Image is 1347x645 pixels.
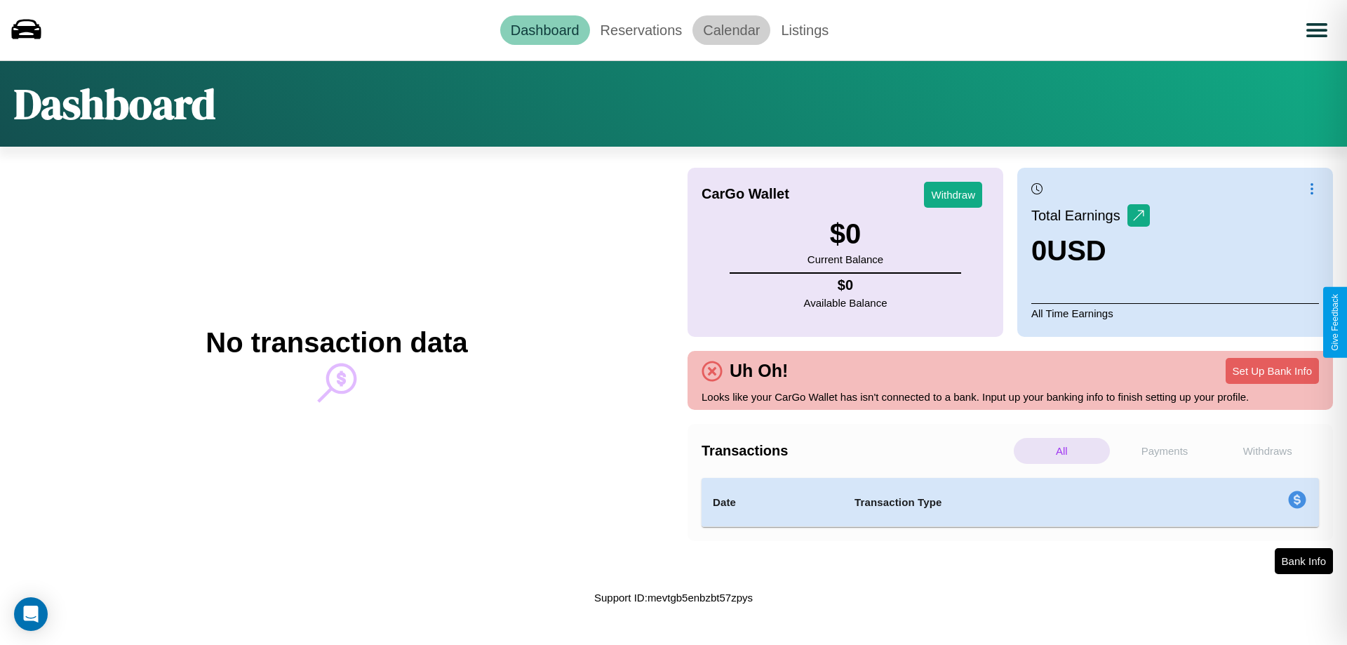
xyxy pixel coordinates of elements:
h4: Uh Oh! [723,361,795,381]
div: Open Intercom Messenger [14,597,48,631]
h4: Transactions [702,443,1010,459]
p: Total Earnings [1031,203,1127,228]
button: Open menu [1297,11,1336,50]
p: Available Balance [804,293,887,312]
h4: Transaction Type [855,494,1173,511]
p: Looks like your CarGo Wallet has isn't connected to a bank. Input up your banking info to finish ... [702,387,1319,406]
a: Reservations [590,15,693,45]
h3: $ 0 [807,218,883,250]
a: Calendar [692,15,770,45]
h4: $ 0 [804,277,887,293]
button: Withdraw [924,182,982,208]
h3: 0 USD [1031,235,1150,267]
a: Listings [770,15,839,45]
p: Payments [1117,438,1213,464]
p: Current Balance [807,250,883,269]
div: Give Feedback [1330,294,1340,351]
p: All Time Earnings [1031,303,1319,323]
button: Bank Info [1275,548,1333,574]
h4: Date [713,494,832,511]
p: Support ID: mevtgb5enbzbt57zpys [594,588,753,607]
h4: CarGo Wallet [702,186,789,202]
h2: No transaction data [206,327,467,359]
p: Withdraws [1219,438,1315,464]
table: simple table [702,478,1319,527]
h1: Dashboard [14,75,215,133]
a: Dashboard [500,15,590,45]
p: All [1014,438,1110,464]
button: Set Up Bank Info [1226,358,1319,384]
